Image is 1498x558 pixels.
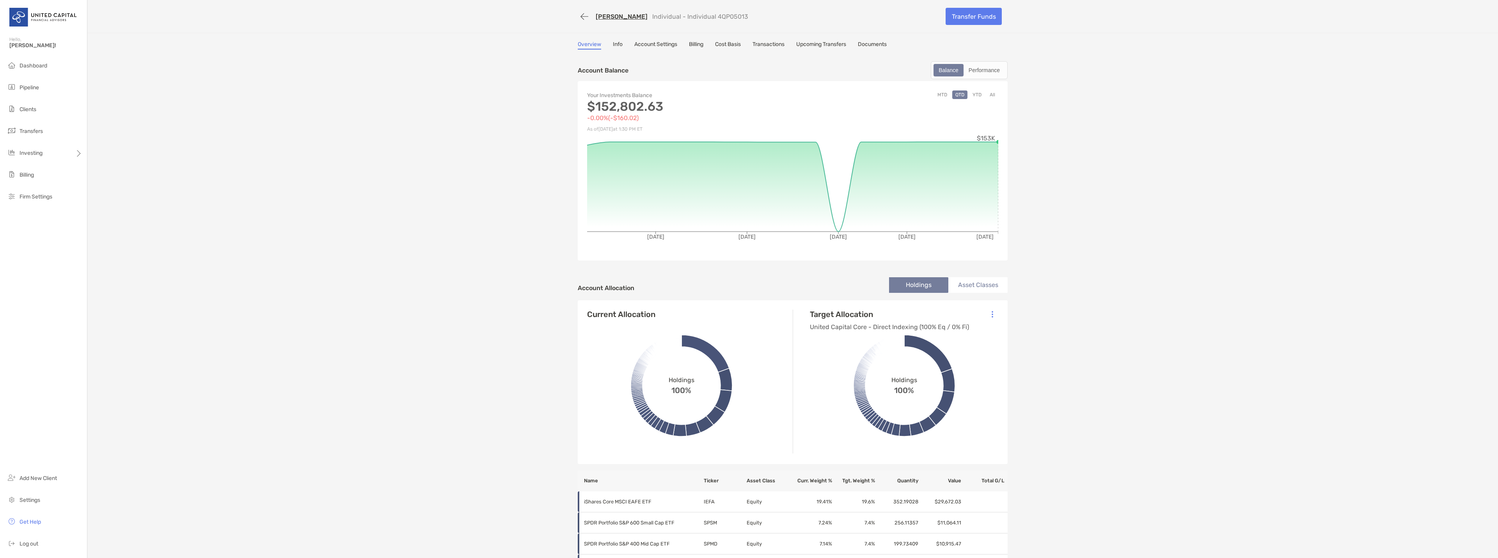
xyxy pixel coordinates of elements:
[919,512,962,533] td: $11,064.11
[9,3,78,31] img: United Capital Logo
[587,102,793,112] p: $152,802.63
[703,512,746,533] td: SPSM
[596,13,648,20] a: [PERSON_NAME]
[810,322,969,332] p: United Capital Core - Direct Indexing (100% Eq / 0% Fi)
[919,533,962,554] td: $10,915.47
[830,234,847,240] tspan: [DATE]
[20,475,57,482] span: Add New Client
[613,41,623,50] a: Info
[796,41,846,50] a: Upcoming Transfers
[7,148,16,157] img: investing icon
[875,512,918,533] td: 256.11357
[715,41,741,50] a: Cost Basis
[832,491,875,512] td: 19.6 %
[9,42,82,49] span: [PERSON_NAME]!
[746,491,789,512] td: Equity
[789,491,832,512] td: 19.41 %
[7,473,16,482] img: add_new_client icon
[689,41,703,50] a: Billing
[584,518,693,528] p: SPDR Portfolio S&P 600 Small Cap ETF
[20,519,41,525] span: Get Help
[7,517,16,526] img: get-help icon
[889,277,948,293] li: Holdings
[789,512,832,533] td: 7.24 %
[962,470,1008,491] th: Total G/L
[587,124,793,134] p: As of [DATE] at 1:30 PM ET
[7,126,16,135] img: transfers icon
[703,491,746,512] td: IEFA
[578,284,634,292] h4: Account Allocation
[746,470,789,491] th: Asset Class
[898,234,916,240] tspan: [DATE]
[875,533,918,554] td: 199.73409
[647,234,664,240] tspan: [DATE]
[578,470,703,491] th: Name
[669,376,694,384] span: Holdings
[891,376,917,384] span: Holdings
[964,65,1004,76] div: Performance
[20,497,40,503] span: Settings
[584,539,693,549] p: SPDR Portfolio S&P 400 Mid Cap ETF
[977,135,995,142] tspan: $153K
[7,104,16,113] img: clients icon
[652,13,748,20] p: Individual - Individual 4QP05013
[7,539,16,548] img: logout icon
[789,533,832,554] td: 7.14 %
[578,66,628,75] p: Account Balance
[634,41,677,50] a: Account Settings
[746,533,789,554] td: Equity
[952,90,967,99] button: QTD
[20,150,43,156] span: Investing
[578,41,601,50] a: Overview
[931,61,1008,79] div: segmented control
[810,310,969,319] h4: Target Allocation
[919,470,962,491] th: Value
[7,191,16,201] img: firm-settings icon
[7,170,16,179] img: billing icon
[584,497,693,507] p: iShares Core MSCI EAFE ETF
[934,90,950,99] button: MTD
[789,470,832,491] th: Curr. Weight %
[832,512,875,533] td: 7.4 %
[20,62,47,69] span: Dashboard
[7,60,16,70] img: dashboard icon
[948,277,1008,293] li: Asset Classes
[969,90,985,99] button: YTD
[946,8,1002,25] a: Transfer Funds
[858,41,887,50] a: Documents
[738,234,756,240] tspan: [DATE]
[20,172,34,178] span: Billing
[20,193,52,200] span: Firm Settings
[894,384,914,395] span: 100%
[7,495,16,504] img: settings icon
[934,65,963,76] div: Balance
[671,384,691,395] span: 100%
[20,84,39,91] span: Pipeline
[832,533,875,554] td: 7.4 %
[703,470,746,491] th: Ticker
[832,470,875,491] th: Tgt. Weight %
[7,82,16,92] img: pipeline icon
[746,512,789,533] td: Equity
[587,90,793,100] p: Your Investments Balance
[875,491,918,512] td: 352.19028
[587,113,793,123] p: -0.00% ( -$160.02 )
[987,90,998,99] button: All
[976,234,994,240] tspan: [DATE]
[919,491,962,512] td: $29,672.03
[753,41,784,50] a: Transactions
[20,106,36,113] span: Clients
[703,533,746,554] td: SPMD
[20,540,38,547] span: Log out
[587,310,655,319] h4: Current Allocation
[875,470,918,491] th: Quantity
[992,311,993,318] img: Icon List Menu
[20,128,43,135] span: Transfers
